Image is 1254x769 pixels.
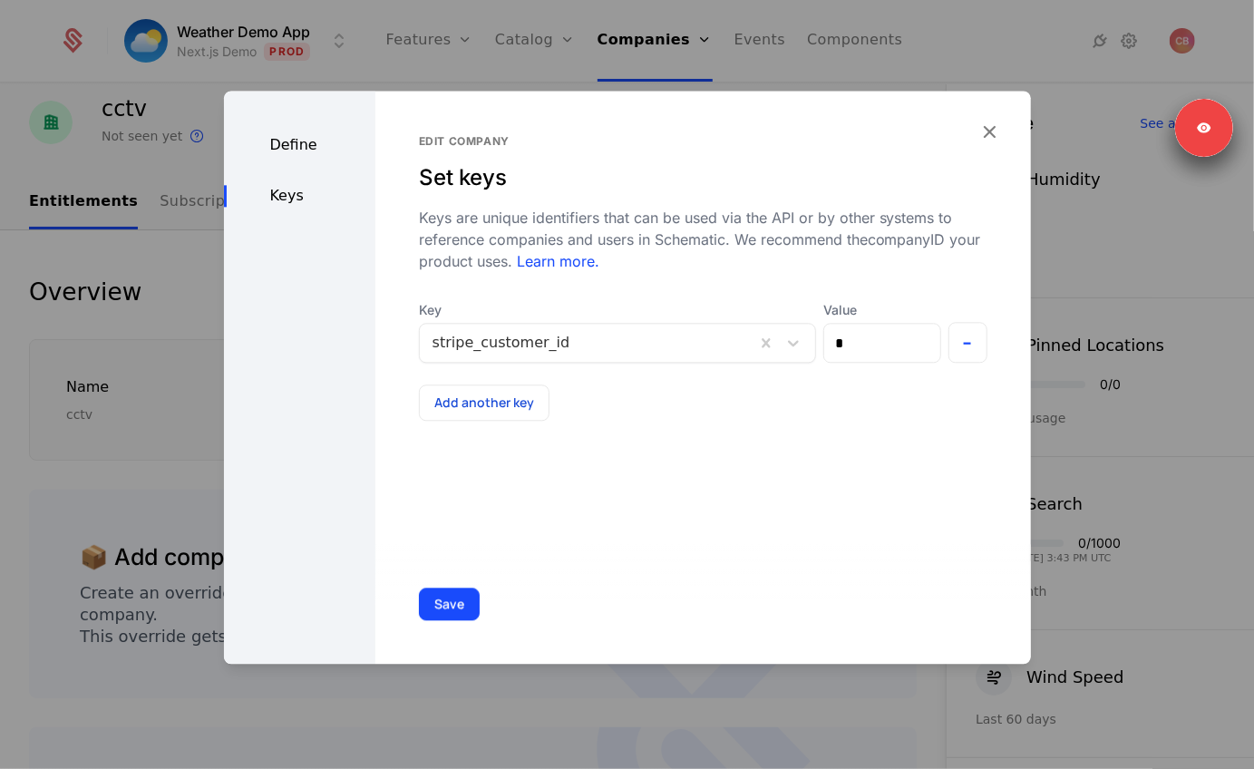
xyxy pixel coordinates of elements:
div: Set keys [419,163,987,192]
label: Value [823,301,941,319]
button: - [948,322,987,363]
div: Define [224,134,375,156]
button: Add another key [419,384,549,421]
div: Edit company [419,134,987,149]
button: Save [419,588,480,620]
div: Keys [224,185,375,207]
a: Learn more. [512,252,599,270]
div: Keys are unique identifiers that can be used via the API or by other systems to reference compani... [419,207,987,272]
span: Key [419,301,816,319]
